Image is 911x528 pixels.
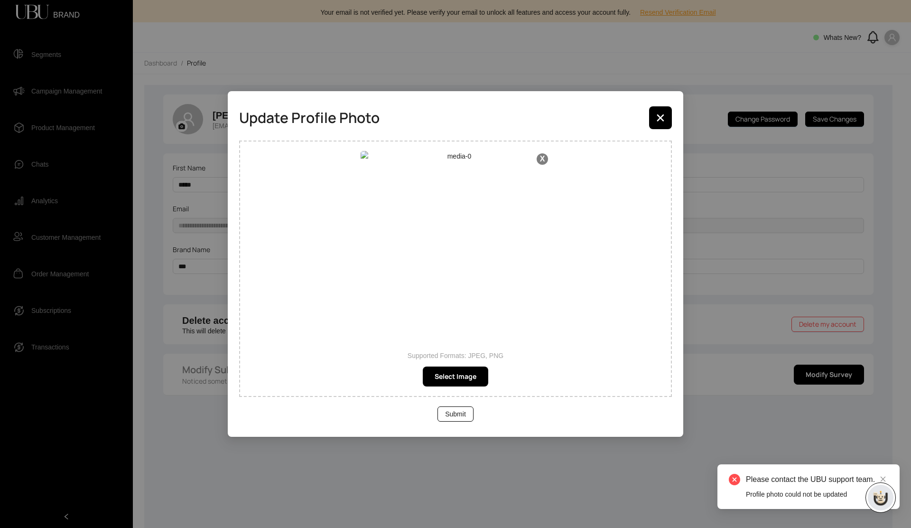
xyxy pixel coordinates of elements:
div: Please contact the UBU support team. [746,474,888,485]
a: Close [878,474,888,484]
button: Select Image [423,367,488,387]
span: Select Image [435,371,476,382]
div: Profile photo could not be updated [746,489,888,500]
img: media-0 [361,151,550,341]
img: chatboticon-C4A3G2IU.png [871,488,890,507]
button: X [537,153,548,165]
p: Supported Formats: JPEG, PNG [250,350,661,361]
span: Submit [445,409,466,419]
button: Submit [437,406,474,422]
h2: Update Profile Photo [239,109,380,126]
span: close [880,476,886,482]
span: close-circle [729,474,740,485]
